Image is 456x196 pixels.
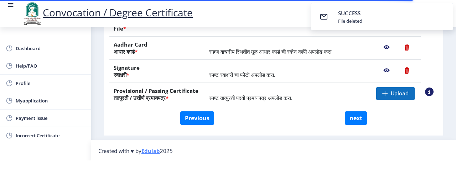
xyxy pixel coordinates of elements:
[376,41,397,54] nb-action: View File
[376,64,397,77] nb-action: View File
[109,83,205,106] th: Provisional / Passing Certificate तात्पुरती / उत्तीर्ण प्रमाणपत्र
[16,62,85,70] span: Help/FAQ
[141,147,160,154] a: Edulab
[345,111,367,125] button: next
[21,1,43,26] img: logo
[391,90,409,97] span: Upload
[98,147,173,154] span: Created with ♥ by 2025
[338,10,361,17] span: SUCCESS
[338,18,362,24] div: File deleted
[425,88,434,96] nb-action: View Sample PDC
[209,71,275,78] span: स्पष्ट स्वाक्षरी चा फोटो अपलोड करा.
[209,94,292,101] span: स्पष्ट तात्पुरती पदवी प्रमाणपत्र अपलोड करा.
[397,41,416,54] nb-action: Delete File
[109,60,205,83] th: Signature स्वाक्षरी
[21,6,193,19] a: Convocation / Degree Certificate
[16,96,85,105] span: Myapplication
[180,111,214,125] button: Previous
[16,44,85,53] span: Dashboard
[16,114,85,122] span: Payment issue
[397,64,416,77] nb-action: Delete File
[16,131,85,140] span: Incorrect Certificate
[109,37,205,60] th: Aadhar Card आधार कार्ड
[16,79,85,88] span: Profile
[209,48,331,55] span: सहज वाचनीय स्थितीत मूळ आधार कार्ड ची स्कॅन कॉपी अपलोड करा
